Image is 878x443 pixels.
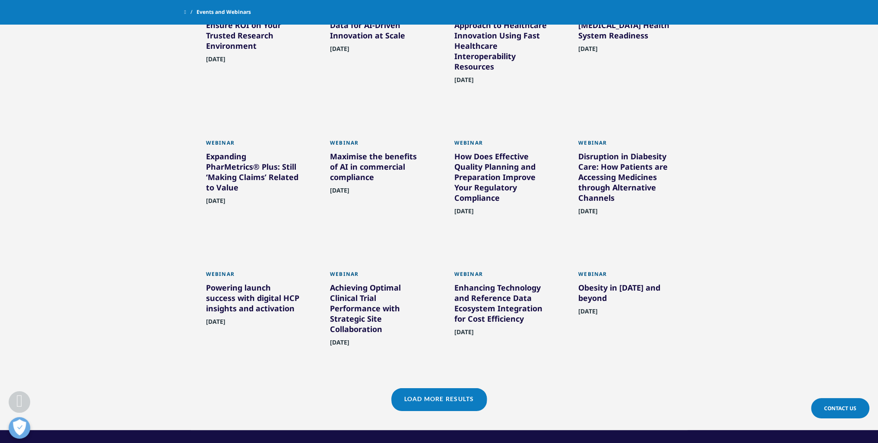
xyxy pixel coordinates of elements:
div: Webinar [578,139,672,151]
div: Webinar [578,271,672,282]
div: Webinar [330,139,424,151]
button: Open Preferences [9,417,30,439]
div: Webinar [454,139,548,151]
a: Webinar Maximise the benefits of AI in commercial compliance [DATE] [330,139,424,215]
div: Expanding PharMetrics® Plus: Still ‘Making Claims’ Related to Value [206,151,300,196]
span: [DATE] [578,44,598,58]
a: Webinar Achieving Optimal Clinical Trial Performance with Strategic Site Collaboration [DATE] [330,271,424,367]
a: Load More Results [391,388,487,409]
div: Webinar [206,139,300,151]
div: Achieving Optimal Clinical Trial Performance with Strategic Site Collaboration [330,282,424,338]
div: Webinar [454,271,548,282]
span: Events and Webinars [197,4,251,20]
div: Webinar [206,271,300,282]
span: [DATE] [330,44,349,58]
div: Powering launch success with digital HCP insights and activation [206,282,300,317]
a: Webinar Expanding PharMetrics® Plus: Still ‘Making Claims’ Related to Value [DATE] [206,139,300,225]
span: [DATE] [454,76,474,89]
a: Webinar Disruption in Diabesity Care: How Patients are Accessing Medicines through Alternative Ch... [578,139,672,235]
span: [DATE] [454,207,474,220]
div: Obesity in [DATE] and beyond [578,282,672,307]
span: [DATE] [330,186,349,199]
div: Disruption in Diabesity Care: How Patients are Accessing Medicines through Alternative Channels [578,151,672,206]
a: Webinar Powering launch success with digital HCP insights and activation [DATE] [206,271,300,346]
span: [DATE] [578,207,598,220]
span: Contact Us [824,405,856,412]
div: Enhancing Technology and Reference Data Ecosystem Integration for Cost Efficiency [454,282,548,327]
span: [DATE] [454,328,474,341]
a: Contact Us [811,398,869,418]
div: How Does Effective Quality Planning and Preparation Improve Your Regulatory Compliance [454,151,548,206]
div: Webinar [330,271,424,282]
a: Webinar How Does Effective Quality Planning and Preparation Improve Your Regulatory Compliance [D... [454,139,548,235]
a: Webinar Enhancing Technology and Reference Data Ecosystem Integration for Cost Efficiency [DATE] [454,271,548,356]
span: [DATE] [206,55,225,68]
span: [DATE] [330,338,349,351]
a: Webinar Obesity in [DATE] and beyond [DATE] [578,271,672,335]
div: Maximise the benefits of AI in commercial compliance [330,151,424,186]
span: [DATE] [206,317,225,331]
span: [DATE] [578,307,598,320]
span: [DATE] [206,196,225,210]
